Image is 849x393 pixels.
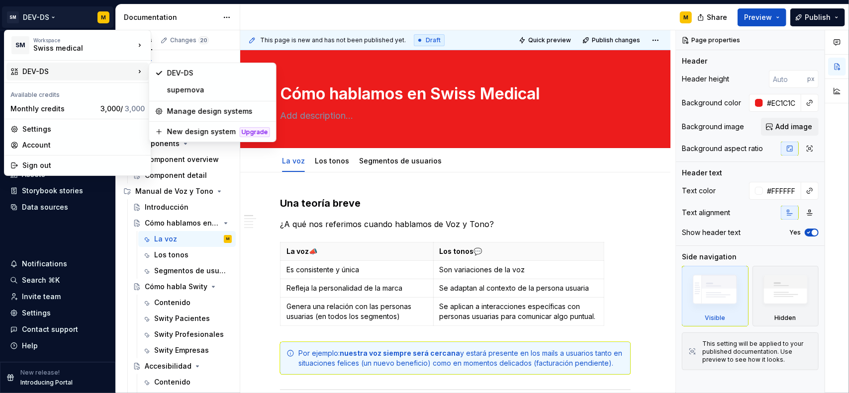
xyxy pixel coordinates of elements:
[22,124,145,134] div: Settings
[6,85,149,101] div: Available credits
[33,43,118,53] div: Swiss medical
[240,127,270,137] div: Upgrade
[167,127,236,137] div: New design system
[10,104,96,114] div: Monthly credits
[167,106,270,116] div: Manage design systems
[125,104,145,113] span: 3,000
[33,37,135,43] div: Workspace
[22,67,135,77] div: DEV-DS
[167,68,270,78] div: DEV-DS
[22,140,145,150] div: Account
[167,85,270,95] div: supernova
[100,104,145,113] span: 3,000 /
[11,36,29,54] div: SM
[22,160,145,170] div: Sign out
